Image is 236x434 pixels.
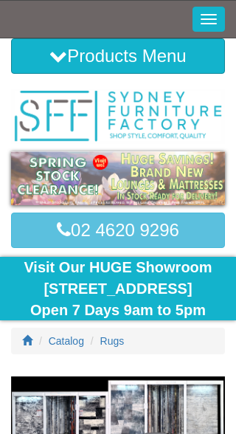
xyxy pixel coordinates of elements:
[11,257,225,320] div: Visit Our HUGE Showroom [STREET_ADDRESS] Open 7 Days 9am to 5pm
[100,335,125,347] a: Rugs
[49,335,84,347] a: Catalog
[11,89,225,144] img: Sydney Furniture Factory
[11,38,225,74] button: Products Menu
[11,213,225,248] a: 02 4620 9296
